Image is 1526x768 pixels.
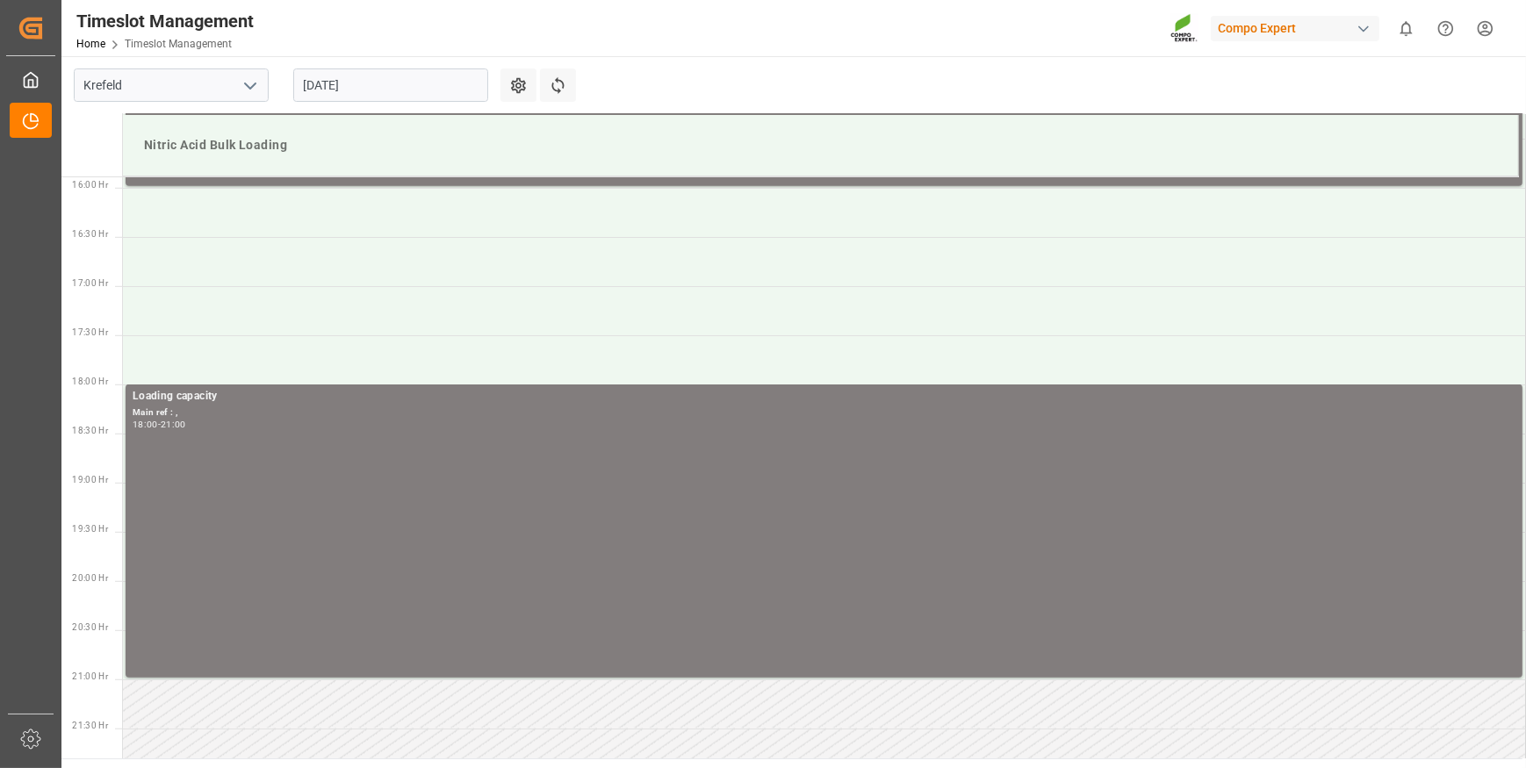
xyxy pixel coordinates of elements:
div: Nitric Acid Bulk Loading [137,129,1504,161]
span: 17:00 Hr [72,278,108,288]
div: 18:00 [133,420,158,428]
span: 20:00 Hr [72,573,108,583]
div: Timeslot Management [76,8,254,34]
input: DD.MM.YYYY [293,68,488,102]
div: - [158,420,161,428]
span: 19:30 Hr [72,524,108,534]
span: 21:00 Hr [72,671,108,681]
a: Home [76,38,105,50]
div: Compo Expert [1211,16,1379,41]
span: 18:30 Hr [72,426,108,435]
span: 19:00 Hr [72,475,108,484]
span: 21:30 Hr [72,721,108,730]
div: Main ref : , [133,406,1515,420]
span: 20:30 Hr [72,622,108,632]
button: show 0 new notifications [1386,9,1426,48]
button: Help Center [1426,9,1465,48]
button: open menu [236,72,263,99]
input: Type to search/select [74,68,269,102]
div: Loading capacity [133,388,1515,406]
button: Compo Expert [1211,11,1386,45]
img: Screenshot%202023-09-29%20at%2010.02.21.png_1712312052.png [1170,13,1198,44]
span: 17:30 Hr [72,327,108,337]
div: 21:00 [161,420,186,428]
span: 16:00 Hr [72,180,108,190]
span: 16:30 Hr [72,229,108,239]
span: 18:00 Hr [72,377,108,386]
